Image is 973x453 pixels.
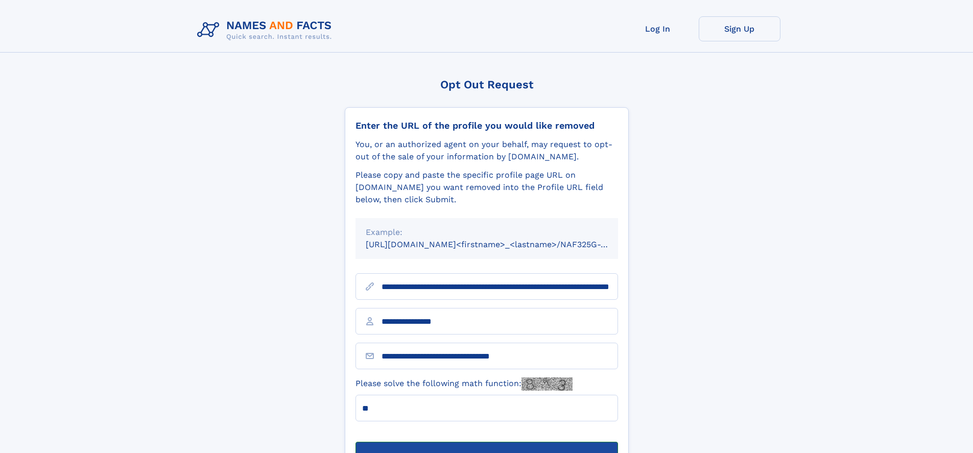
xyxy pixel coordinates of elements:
[355,138,618,163] div: You, or an authorized agent on your behalf, may request to opt-out of the sale of your informatio...
[355,377,573,391] label: Please solve the following math function:
[355,120,618,131] div: Enter the URL of the profile you would like removed
[617,16,699,41] a: Log In
[366,226,608,239] div: Example:
[366,240,637,249] small: [URL][DOMAIN_NAME]<firstname>_<lastname>/NAF325G-xxxxxxxx
[193,16,340,44] img: Logo Names and Facts
[345,78,629,91] div: Opt Out Request
[355,169,618,206] div: Please copy and paste the specific profile page URL on [DOMAIN_NAME] you want removed into the Pr...
[699,16,780,41] a: Sign Up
